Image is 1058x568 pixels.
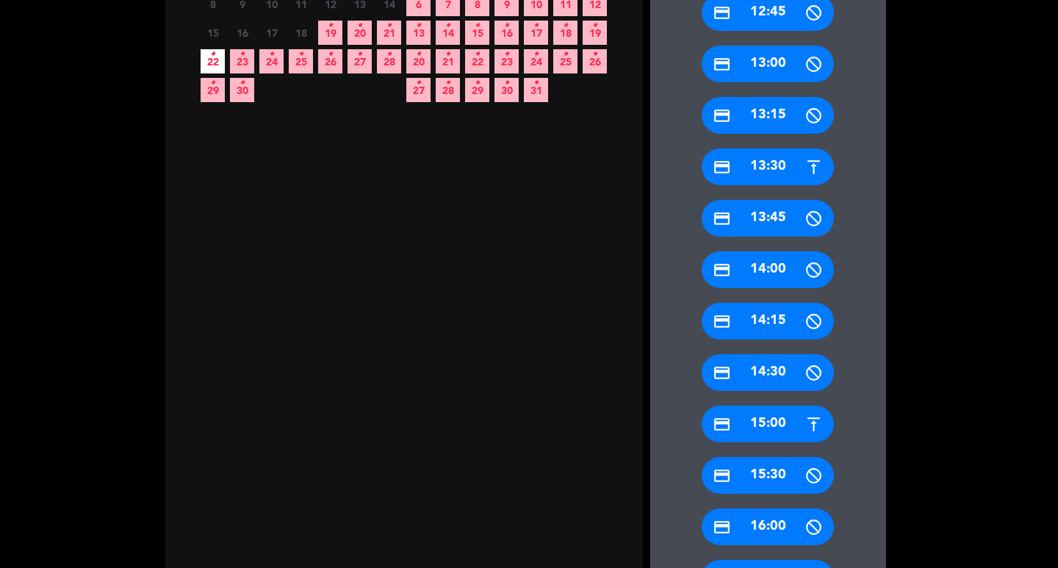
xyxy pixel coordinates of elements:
[713,107,731,125] i: credit_card
[436,21,460,45] span: 14
[702,354,834,391] div: 14:30
[713,312,731,331] i: credit_card
[524,78,548,102] span: 31
[533,14,539,37] i: •
[524,21,548,45] span: 17
[504,43,509,66] i: •
[210,71,215,95] i: •
[230,49,254,73] span: 23
[713,209,731,228] i: credit_card
[357,14,362,37] i: •
[201,21,225,45] span: 15
[416,14,421,37] i: •
[583,21,607,45] span: 19
[230,21,254,45] span: 16
[475,71,480,95] i: •
[702,303,834,339] div: 14:15
[713,415,731,434] i: credit_card
[475,43,480,66] i: •
[713,55,731,73] i: credit_card
[533,71,539,95] i: •
[240,71,245,95] i: •
[210,43,215,66] i: •
[289,21,313,45] span: 18
[592,43,597,66] i: •
[553,49,577,73] span: 25
[318,49,342,73] span: 26
[702,46,834,82] div: 13:00
[445,14,450,37] i: •
[298,43,303,66] i: •
[494,21,519,45] span: 16
[416,43,421,66] i: •
[713,467,731,485] i: credit_card
[475,14,480,37] i: •
[386,43,392,66] i: •
[702,200,834,237] div: 13:45
[592,14,597,37] i: •
[406,21,431,45] span: 13
[702,406,834,442] div: 15:00
[445,43,450,66] i: •
[702,508,834,545] div: 16:00
[563,14,568,37] i: •
[702,148,834,185] div: 13:30
[702,97,834,134] div: 13:15
[494,49,519,73] span: 23
[504,71,509,95] i: •
[702,251,834,288] div: 14:00
[465,78,489,102] span: 29
[259,21,284,45] span: 17
[436,78,460,102] span: 28
[201,49,225,73] span: 22
[563,43,568,66] i: •
[386,14,392,37] i: •
[465,21,489,45] span: 15
[348,21,372,45] span: 20
[702,457,834,494] div: 15:30
[328,14,333,37] i: •
[230,78,254,102] span: 30
[524,49,548,73] span: 24
[259,49,284,73] span: 24
[713,518,731,536] i: credit_card
[494,78,519,102] span: 30
[289,49,313,73] span: 25
[533,43,539,66] i: •
[416,71,421,95] i: •
[713,261,731,279] i: credit_card
[504,14,509,37] i: •
[377,49,401,73] span: 28
[713,158,731,176] i: credit_card
[269,43,274,66] i: •
[240,43,245,66] i: •
[201,78,225,102] span: 29
[713,364,731,382] i: credit_card
[377,21,401,45] span: 21
[713,4,731,22] i: credit_card
[465,49,489,73] span: 22
[583,49,607,73] span: 26
[348,49,372,73] span: 27
[445,71,450,95] i: •
[553,21,577,45] span: 18
[357,43,362,66] i: •
[328,43,333,66] i: •
[406,49,431,73] span: 20
[406,78,431,102] span: 27
[436,49,460,73] span: 21
[318,21,342,45] span: 19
